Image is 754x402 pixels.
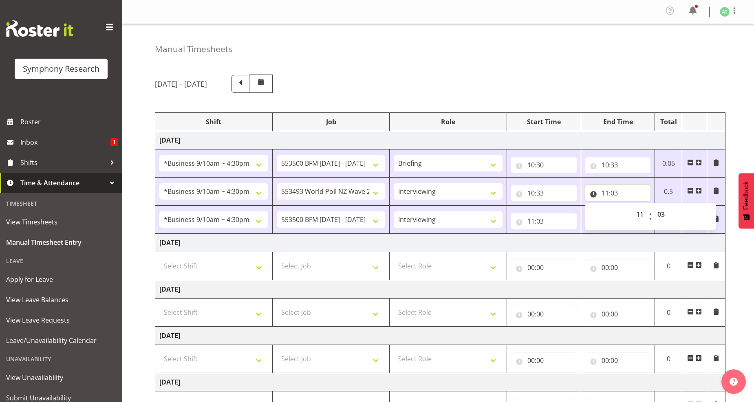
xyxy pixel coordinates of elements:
[155,373,725,391] td: [DATE]
[585,157,651,173] input: Click to select...
[2,351,120,367] div: Unavailability
[155,280,725,299] td: [DATE]
[743,181,750,210] span: Feedback
[655,149,682,178] td: 0.05
[155,131,725,149] td: [DATE]
[2,195,120,212] div: Timesheet
[110,138,118,146] span: 1
[655,178,682,206] td: 0.5
[20,156,106,169] span: Shifts
[23,63,99,75] div: Symphony Research
[6,273,116,286] span: Apply for Leave
[730,378,738,386] img: help-xxl-2.png
[739,173,754,228] button: Feedback - Show survey
[2,367,120,388] a: View Unavailability
[159,117,268,127] div: Shift
[6,334,116,347] span: Leave/Unavailability Calendar
[585,185,651,201] input: Click to select...
[511,157,577,173] input: Click to select...
[6,294,116,306] span: View Leave Balances
[20,136,110,148] span: Inbox
[655,252,682,280] td: 0
[511,306,577,322] input: Click to select...
[20,177,106,189] span: Time & Attendance
[511,185,577,201] input: Click to select...
[655,345,682,373] td: 0
[6,314,116,326] span: View Leave Requests
[2,290,120,310] a: View Leave Balances
[155,44,232,54] h4: Manual Timesheets
[511,213,577,229] input: Click to select...
[394,117,503,127] div: Role
[511,352,577,369] input: Click to select...
[6,371,116,384] span: View Unavailability
[511,117,577,127] div: Start Time
[511,259,577,276] input: Click to select...
[720,7,730,17] img: angela-tunnicliffe1838.jpg
[585,117,651,127] div: End Time
[649,206,652,226] span: :
[585,259,651,276] input: Click to select...
[6,216,116,228] span: View Timesheets
[659,117,678,127] div: Total
[2,232,120,253] a: Manual Timesheet Entry
[20,116,118,128] span: Roster
[655,299,682,327] td: 0
[155,234,725,252] td: [DATE]
[2,253,120,269] div: Leave
[6,20,73,37] img: Rosterit website logo
[2,269,120,290] a: Apply for Leave
[155,79,207,88] h5: [DATE] - [DATE]
[277,117,386,127] div: Job
[585,352,651,369] input: Click to select...
[2,310,120,330] a: View Leave Requests
[2,212,120,232] a: View Timesheets
[6,236,116,248] span: Manual Timesheet Entry
[155,327,725,345] td: [DATE]
[2,330,120,351] a: Leave/Unavailability Calendar
[585,306,651,322] input: Click to select...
